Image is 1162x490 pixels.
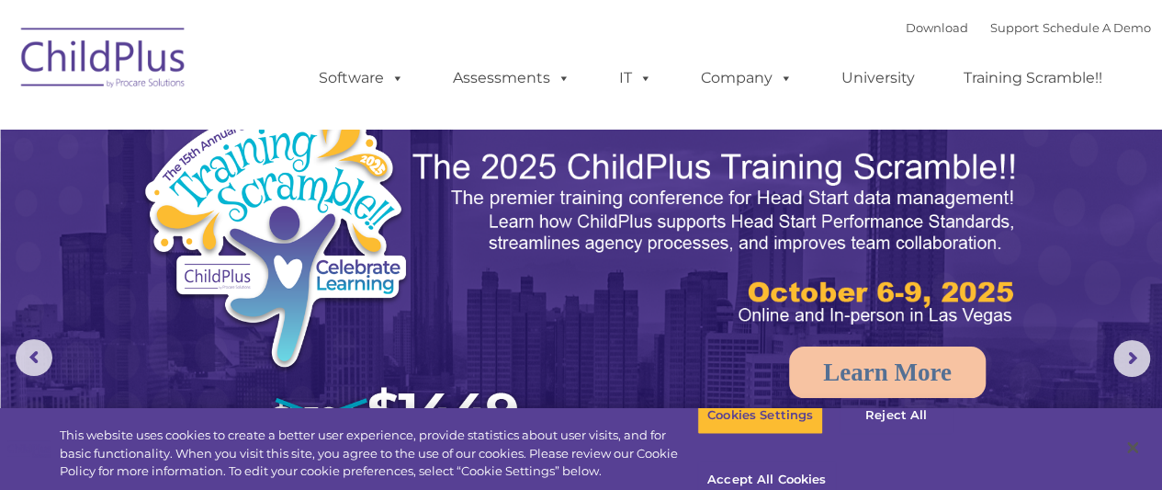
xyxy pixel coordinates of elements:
[683,60,811,97] a: Company
[1043,20,1151,35] a: Schedule A Demo
[1112,427,1153,468] button: Close
[906,20,968,35] a: Download
[839,396,953,435] button: Reject All
[823,60,933,97] a: University
[255,121,311,135] span: Last name
[906,20,1151,35] font: |
[601,60,671,97] a: IT
[12,15,196,107] img: ChildPlus by Procare Solutions
[945,60,1121,97] a: Training Scramble!!
[990,20,1039,35] a: Support
[434,60,589,97] a: Assessments
[697,396,823,435] button: Cookies Settings
[300,60,423,97] a: Software
[255,197,333,211] span: Phone number
[60,427,697,481] div: This website uses cookies to create a better user experience, provide statistics about user visit...
[789,347,986,398] a: Learn More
